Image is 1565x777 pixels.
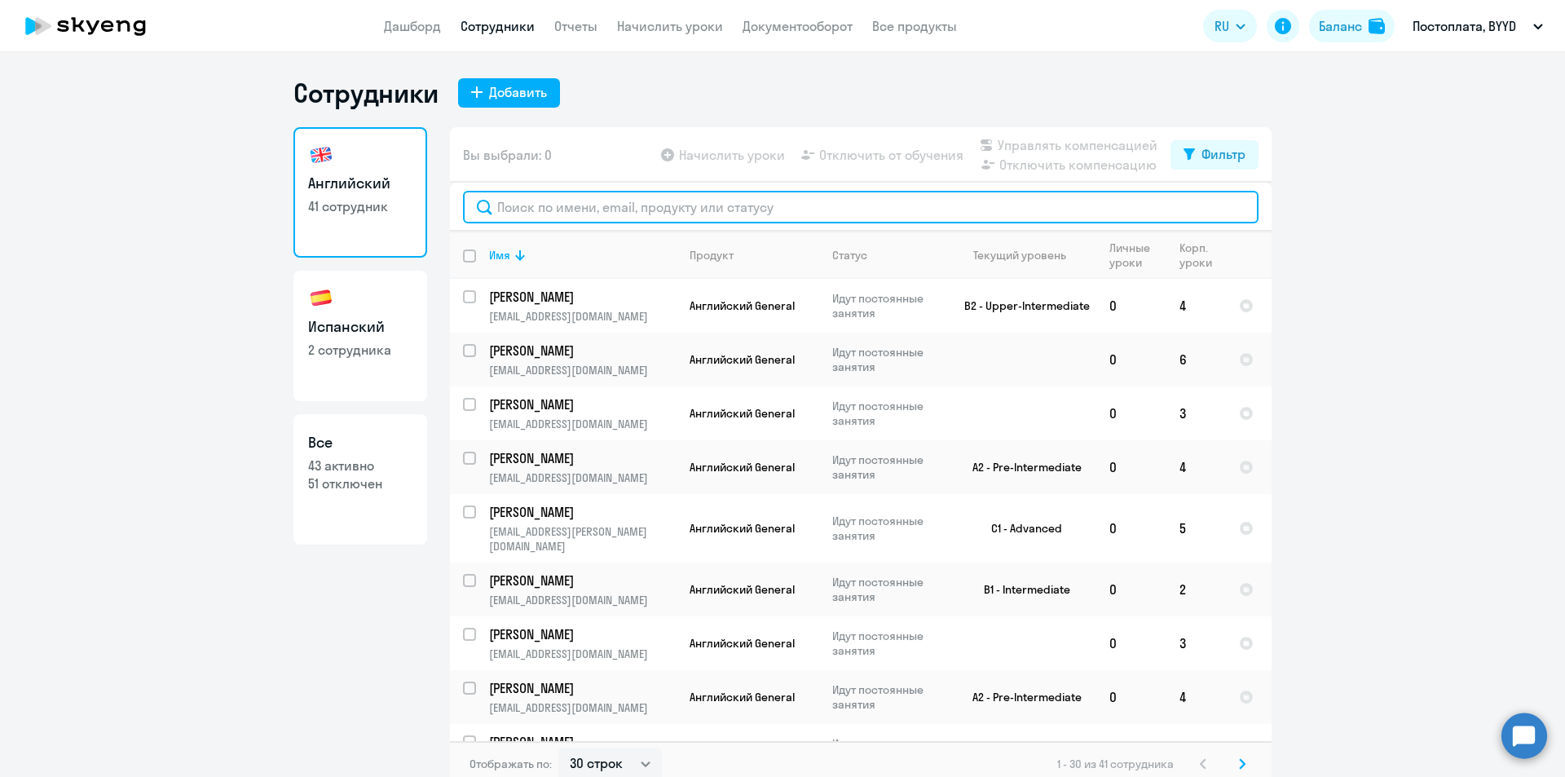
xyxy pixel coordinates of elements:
h1: Сотрудники [293,77,439,109]
td: 0 [1096,616,1166,670]
span: Английский General [690,582,795,597]
td: 0 [1096,494,1166,563]
a: Испанский2 сотрудника [293,271,427,401]
span: Отображать по: [469,757,552,771]
span: Английский General [690,406,795,421]
h3: Английский [308,173,412,194]
button: RU [1203,10,1257,42]
img: english [308,142,334,168]
button: Фильтр [1170,140,1259,170]
div: Текущий уровень [973,248,1066,263]
td: A2 - Pre-Intermediate [945,440,1096,494]
a: Английский41 сотрудник [293,127,427,258]
button: Балансbalance [1309,10,1395,42]
span: Вы выбрали: 0 [463,145,552,165]
p: [EMAIL_ADDRESS][DOMAIN_NAME] [489,309,676,324]
p: Идут постоянные занятия [832,453,944,482]
p: [EMAIL_ADDRESS][DOMAIN_NAME] [489,593,676,607]
button: Добавить [458,78,560,108]
td: 2 [1166,563,1226,616]
a: [PERSON_NAME] [489,679,676,697]
p: 41 сотрудник [308,197,412,215]
p: Идут постоянные занятия [832,682,944,712]
div: Имя [489,248,676,263]
p: 2 сотрудника [308,341,412,359]
span: Английский General [690,521,795,536]
p: [EMAIL_ADDRESS][DOMAIN_NAME] [489,363,676,377]
div: Добавить [489,82,547,102]
span: Английский General [690,636,795,651]
p: 43 активно [308,457,412,475]
a: [PERSON_NAME] [489,733,676,751]
a: [PERSON_NAME] [489,395,676,413]
p: Идут постоянные занятия [832,575,944,604]
a: [PERSON_NAME] [489,572,676,589]
span: Английский General [690,298,795,313]
a: Документооборот [743,18,853,34]
p: [PERSON_NAME] [489,288,673,306]
p: [PERSON_NAME] [489,342,673,360]
td: 0 [1096,333,1166,386]
p: [PERSON_NAME] [489,449,673,467]
td: 0 [1096,670,1166,724]
div: Личные уроки [1109,241,1166,270]
td: C1 - Advanced [945,494,1096,563]
div: Продукт [690,248,734,263]
a: [PERSON_NAME] [489,449,676,467]
a: Отчеты [554,18,597,34]
div: Текущий уровень [958,248,1095,263]
p: Идут постоянные занятия [832,291,944,320]
a: Дашборд [384,18,441,34]
h3: Испанский [308,316,412,338]
p: [EMAIL_ADDRESS][DOMAIN_NAME] [489,647,676,661]
p: Идут постоянные занятия [832,736,944,766]
p: 51 отключен [308,475,412,492]
p: [PERSON_NAME] [489,395,673,413]
td: 6 [1166,333,1226,386]
span: 1 - 30 из 41 сотрудника [1057,757,1174,771]
td: 0 [1096,440,1166,494]
td: 4 [1166,440,1226,494]
a: [PERSON_NAME] [489,625,676,643]
td: 3 [1166,616,1226,670]
td: 0 [1096,279,1166,333]
p: [EMAIL_ADDRESS][DOMAIN_NAME] [489,700,676,715]
p: [PERSON_NAME] [489,503,673,521]
td: B2 - Upper-Intermediate [945,279,1096,333]
p: [EMAIL_ADDRESS][PERSON_NAME][DOMAIN_NAME] [489,524,676,554]
h3: Все [308,432,412,453]
p: [PERSON_NAME] [489,679,673,697]
td: 4 [1166,279,1226,333]
p: [PERSON_NAME] [489,572,673,589]
a: Все продукты [872,18,957,34]
td: A2 - Pre-Intermediate [945,670,1096,724]
td: 0 [1096,386,1166,440]
div: Имя [489,248,510,263]
td: B1 - Intermediate [945,563,1096,616]
div: Корп. уроки [1179,241,1225,270]
img: spanish [308,285,334,311]
span: Английский General [690,460,795,475]
span: Английский General [690,352,795,367]
div: Статус [832,248,867,263]
td: 4 [1166,670,1226,724]
img: balance [1369,18,1385,34]
a: [PERSON_NAME] [489,342,676,360]
a: Начислить уроки [617,18,723,34]
p: Идут постоянные занятия [832,514,944,543]
td: 5 [1166,494,1226,563]
p: [EMAIL_ADDRESS][DOMAIN_NAME] [489,470,676,485]
div: Баланс [1319,16,1362,36]
a: Сотрудники [461,18,535,34]
a: [PERSON_NAME] [489,288,676,306]
p: [EMAIL_ADDRESS][DOMAIN_NAME] [489,417,676,431]
button: Постоплата, BYYD [1404,7,1551,46]
td: 3 [1166,386,1226,440]
a: [PERSON_NAME] [489,503,676,521]
p: [PERSON_NAME] [489,625,673,643]
span: Английский General [690,690,795,704]
div: Фильтр [1201,144,1245,164]
td: 0 [1096,563,1166,616]
p: Постоплата, BYYD [1413,16,1516,36]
